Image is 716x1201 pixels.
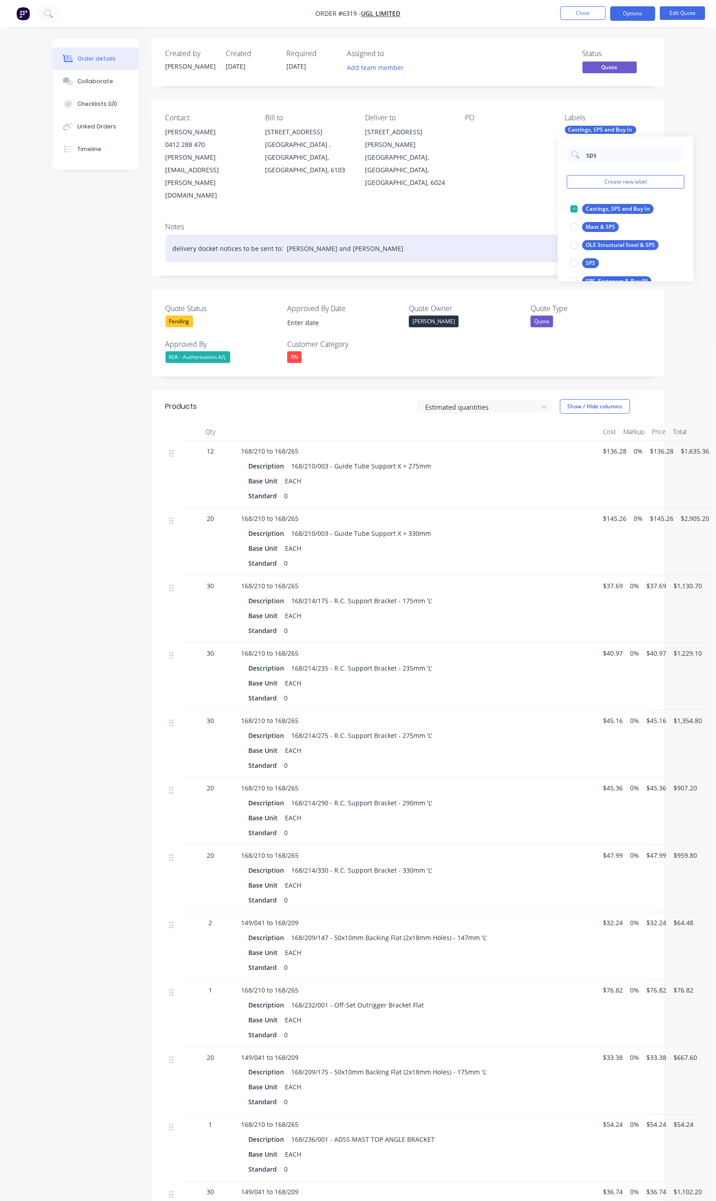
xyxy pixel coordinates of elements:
div: Standard [249,1096,281,1109]
div: 0 [281,826,292,839]
div: Contact [166,113,251,122]
button: Create new label [567,175,684,189]
div: [GEOGRAPHIC_DATA], [GEOGRAPHIC_DATA], [GEOGRAPHIC_DATA], 6024 [365,151,450,189]
div: EACH [282,744,305,757]
div: 168/209/147 - 50x10mm Backing Flat (2x18mm Holes) - 147mm 'L' [288,931,491,944]
span: $1,130.70 [674,581,702,591]
div: Description [249,1066,288,1079]
div: Markup [620,423,649,441]
div: Order details [77,55,116,63]
div: 168/214/175 - R.C. Support Bracket - 175mm 'L' [288,594,436,607]
span: $76.82 [674,985,694,995]
span: 149/041 to 168/209 [242,1053,299,1062]
div: Description [249,459,288,473]
span: 168/210 to 168/265 [242,514,299,523]
div: EACH [282,879,305,892]
div: Timeline [77,145,101,153]
div: Standard [249,759,281,772]
span: $136.28 [650,446,674,456]
div: 168/214/290 - R.C. Support Bracket - 290mm 'L' [288,796,436,809]
div: [PERSON_NAME][EMAIL_ADDRESS][PERSON_NAME][DOMAIN_NAME] [166,151,251,202]
span: $1,354.80 [674,716,702,725]
label: Customer Category [287,339,400,350]
div: N/A - Authorisation A/L [166,351,230,363]
div: Standard [249,624,281,637]
button: Mast & SPS [567,221,622,233]
div: 0 [281,894,292,907]
span: 20 [207,514,214,523]
div: 0 [281,759,292,772]
label: Approved By [166,339,279,350]
span: 0% [631,783,640,793]
div: [PERSON_NAME] [166,61,215,71]
div: [GEOGRAPHIC_DATA] , [GEOGRAPHIC_DATA], [GEOGRAPHIC_DATA], 6103 [265,138,351,176]
div: 0 [281,1096,292,1109]
span: Order #6319 - [316,9,361,18]
div: Standard [249,1163,281,1176]
div: 168/236/001 - ADSS MAST TOP ANGLE BRACKET [288,1133,439,1146]
button: Linked Orders [52,115,138,138]
div: Description [249,931,288,944]
div: 168/214/275 - R.C. Support Bracket - 275mm 'L' [288,729,436,742]
span: Quote [583,61,637,73]
span: 1 [209,1120,213,1130]
span: $2,905.20 [681,514,710,523]
span: 0% [631,1187,640,1197]
span: $45.16 [647,716,667,725]
div: Labels [565,113,650,122]
div: 168/214/235 - R.C. Support Bracket - 235mm 'L' [288,662,436,675]
div: RN [287,351,302,363]
button: Add team member [347,61,409,74]
div: 0412 288 470 [166,138,251,151]
button: Castings, SPS and Buy In [567,203,657,215]
div: [PERSON_NAME] [409,316,459,327]
div: Standard [249,691,281,705]
div: Description [249,864,288,877]
span: 168/210 to 168/265 [242,447,299,455]
div: EACH [282,1013,305,1026]
div: Base Unit [249,879,282,892]
span: $45.36 [603,783,623,793]
div: 168/232/001 - Off-Set Outrigger Bracket Flat [288,998,428,1012]
span: 149/041 to 168/209 [242,918,299,927]
span: [DATE] [226,62,246,71]
div: 168/214/330 - R.C. Support Bracket - 330mm 'L' [288,864,436,877]
div: Base Unit [249,946,282,959]
div: [STREET_ADDRESS][GEOGRAPHIC_DATA] , [GEOGRAPHIC_DATA], [GEOGRAPHIC_DATA], 6103 [265,126,351,176]
span: $959.80 [674,851,697,860]
div: [PERSON_NAME]0412 288 470[PERSON_NAME][EMAIL_ADDRESS][PERSON_NAME][DOMAIN_NAME] [166,126,251,202]
span: 0% [631,918,640,927]
span: 168/210 to 168/265 [242,851,299,860]
div: Standard [249,894,281,907]
span: 0% [631,985,640,995]
span: $32.24 [603,918,623,927]
button: Timeline [52,138,138,161]
span: $40.97 [647,648,667,658]
div: Base Unit [249,1148,282,1161]
div: EACH [282,474,305,487]
span: $145.26 [603,514,627,523]
a: UGL Limited [361,9,401,18]
div: Status [583,49,650,58]
div: EACH [282,1148,305,1161]
div: 0 [281,1028,292,1041]
div: Description [249,998,288,1012]
span: 0% [631,648,640,658]
span: 0% [631,851,640,860]
div: SPS, Fasteners & Buy IN [582,276,651,286]
div: 168/209/175 - 50x10mm Backing Flat (2x18mm Holes) - 175mm 'L' [288,1066,491,1079]
span: $1,229.10 [674,648,702,658]
div: Description [249,662,288,675]
div: [STREET_ADDRESS][PERSON_NAME][GEOGRAPHIC_DATA], [GEOGRAPHIC_DATA], [GEOGRAPHIC_DATA], 6024 [365,126,450,189]
div: Linked Orders [77,123,116,131]
div: Description [249,594,288,607]
span: $37.69 [647,581,667,591]
span: $76.82 [603,985,623,995]
div: delivery docket notices to be sent to: [PERSON_NAME] and [PERSON_NAME] [166,235,650,262]
span: $36.74 [647,1187,667,1197]
div: 0 [281,1163,292,1176]
span: $54.24 [603,1120,623,1130]
button: Show / Hide columns [560,399,630,414]
div: Standard [249,961,281,974]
